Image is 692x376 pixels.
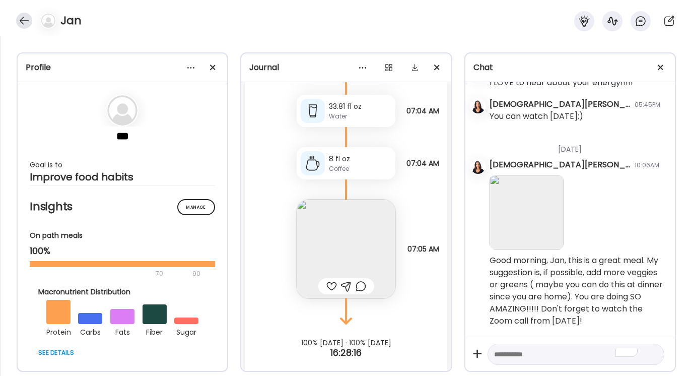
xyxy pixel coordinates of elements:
[297,200,395,298] img: images%2FgxsDnAh2j9WNQYhcT5jOtutxUNC2%2F7vzk0cvNjlALcAOLODAD%2FBILnq6gcC70jWKB6tEPo_240
[143,324,167,338] div: fiber
[30,245,215,257] div: 100%
[249,61,443,74] div: Journal
[490,110,583,122] div: You can watch [DATE];)
[329,154,391,164] div: 8 fl oz
[329,112,391,121] div: Water
[407,244,439,254] span: 07:05 AM
[30,199,215,214] h2: Insights
[177,199,215,215] div: Manage
[329,101,391,112] div: 33.81 fl oz
[107,95,137,126] img: bg-avatar-default.svg
[490,77,633,89] div: I LOVE to hear about your energy!!!!!
[329,164,391,173] div: Coffee
[38,287,206,297] div: Macronutrient Distribution
[490,98,631,110] div: [DEMOGRAPHIC_DATA][PERSON_NAME]
[174,324,198,338] div: sugar
[26,61,219,74] div: Profile
[490,255,667,327] div: Good morning, Jan, this is a great meal. My suggestion is, if possible, add more veggies or green...
[41,14,55,28] img: bg-avatar-default.svg
[406,159,439,168] span: 07:04 AM
[30,159,215,171] div: Goal is to
[494,348,640,360] textarea: To enrich screen reader interactions, please activate Accessibility in Grammarly extension settings
[30,230,215,241] div: On path meals
[30,268,189,280] div: 70
[490,159,631,171] div: [DEMOGRAPHIC_DATA][PERSON_NAME]
[78,324,102,338] div: carbs
[635,100,660,109] div: 05:45PM
[635,161,659,170] div: 10:06AM
[110,324,134,338] div: fats
[60,13,82,29] h4: Jan
[46,324,71,338] div: protein
[490,132,667,159] div: [DATE]
[30,171,215,183] div: Improve food habits
[191,268,201,280] div: 90
[473,61,667,74] div: Chat
[241,347,451,359] div: 16:28:16
[471,99,485,113] img: avatars%2FmcUjd6cqKYdgkG45clkwT2qudZq2
[471,160,485,174] img: avatars%2FmcUjd6cqKYdgkG45clkwT2qudZq2
[241,339,451,347] div: 100% [DATE] · 100% [DATE]
[406,106,439,115] span: 07:04 AM
[490,175,564,249] img: images%2FgxsDnAh2j9WNQYhcT5jOtutxUNC2%2FAcX8iikwOrmRes7YeMpv%2F49hgcgspUDiF3eOR7mAc_240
